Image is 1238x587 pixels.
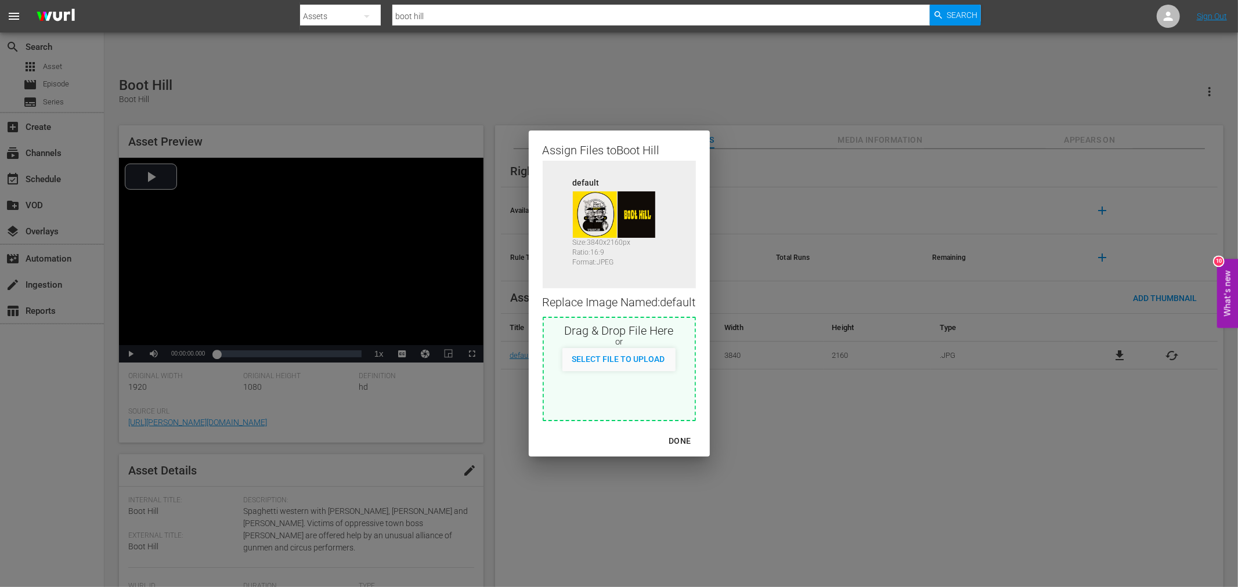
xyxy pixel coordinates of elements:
div: Replace Image Named: default [543,288,696,317]
button: Select File to Upload [562,348,674,369]
div: Drag & Drop File Here [544,323,695,336]
img: 156376531-default_v1.jpg [573,191,655,238]
div: Size: 3840 x 2160 px Ratio: 16:9 Format: JPEG [573,238,666,262]
div: 10 [1214,257,1223,266]
span: Search [947,5,978,26]
div: Assign Files to Boot Hill [543,142,696,156]
span: Select File to Upload [562,354,674,364]
div: default [573,177,666,185]
div: or [544,336,695,348]
img: ans4CAIJ8jUAAAAAAAAAAAAAAAAAAAAAAAAgQb4GAAAAAAAAAAAAAAAAAAAAAAAAJMjXAAAAAAAAAAAAAAAAAAAAAAAAgAT5G... [28,3,84,30]
button: DONE [655,430,705,452]
a: Sign Out [1197,12,1227,21]
div: DONE [659,434,700,448]
span: menu [7,9,21,23]
button: Open Feedback Widget [1217,259,1238,328]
